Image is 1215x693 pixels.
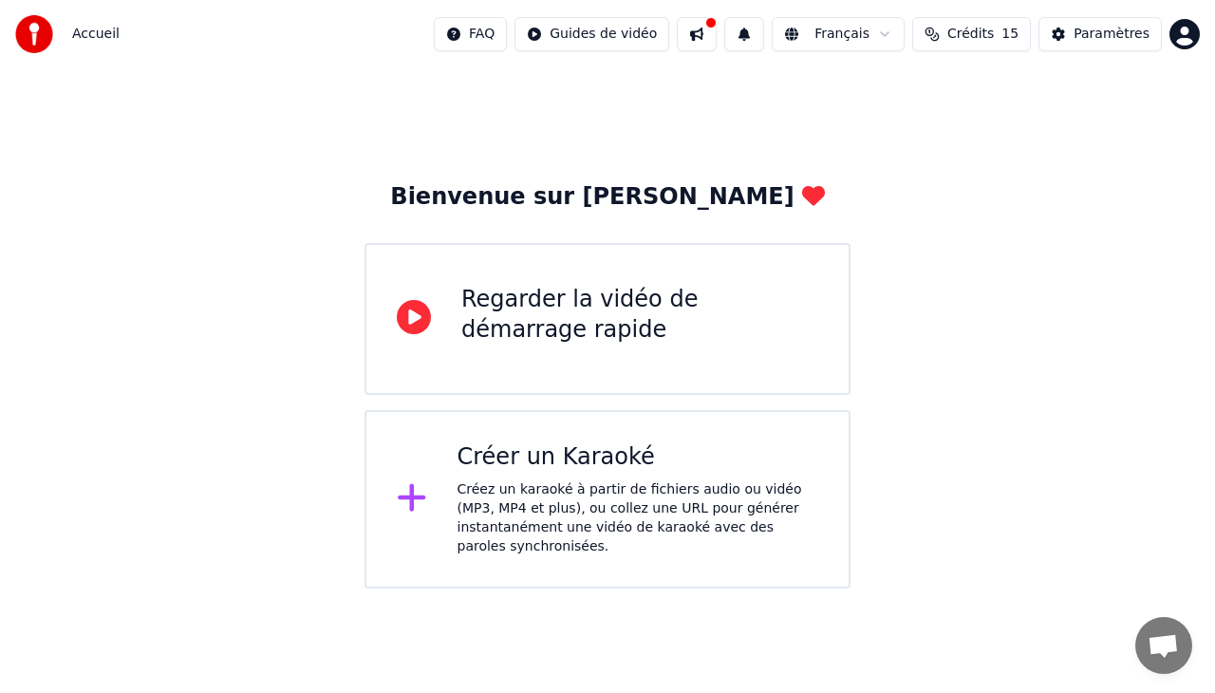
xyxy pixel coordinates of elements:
div: Bienvenue sur [PERSON_NAME] [390,182,824,213]
button: FAQ [434,17,507,51]
nav: breadcrumb [72,25,120,44]
div: Ouvrir le chat [1135,617,1192,674]
button: Paramètres [1038,17,1162,51]
div: Créez un karaoké à partir de fichiers audio ou vidéo (MP3, MP4 et plus), ou collez une URL pour g... [458,480,819,556]
div: Regarder la vidéo de démarrage rapide [461,285,818,346]
div: Paramètres [1074,25,1150,44]
button: Guides de vidéo [514,17,669,51]
span: Crédits [947,25,994,44]
button: Crédits15 [912,17,1031,51]
span: 15 [1001,25,1019,44]
img: youka [15,15,53,53]
span: Accueil [72,25,120,44]
div: Créer un Karaoké [458,442,819,473]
